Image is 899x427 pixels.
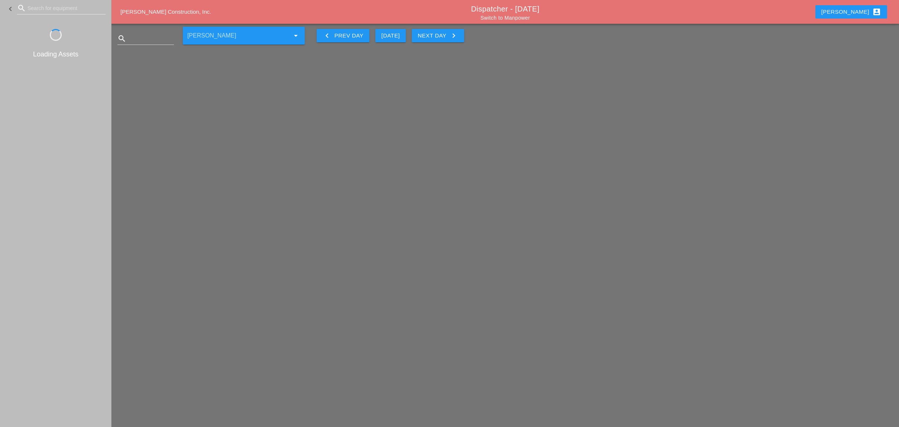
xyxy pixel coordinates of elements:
[815,5,887,19] button: [PERSON_NAME]
[17,4,26,13] i: search
[323,31,363,40] div: Prev Day
[120,9,211,15] a: [PERSON_NAME] Construction, Inc.
[6,49,106,59] div: Loading Assets
[412,29,464,42] button: Next Day
[375,29,406,42] button: [DATE]
[418,31,458,40] div: Next Day
[6,4,15,13] i: keyboard_arrow_left
[323,31,332,40] i: keyboard_arrow_left
[449,31,458,40] i: keyboard_arrow_right
[317,29,369,42] button: Prev Day
[28,2,95,14] input: Search for equipment
[117,34,126,43] i: search
[471,5,540,13] a: Dispatcher - [DATE]
[291,31,300,40] i: arrow_drop_down
[872,7,881,16] i: account_box
[481,15,530,21] a: Switch to Manpower
[821,7,881,16] div: [PERSON_NAME]
[381,32,400,40] div: [DATE]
